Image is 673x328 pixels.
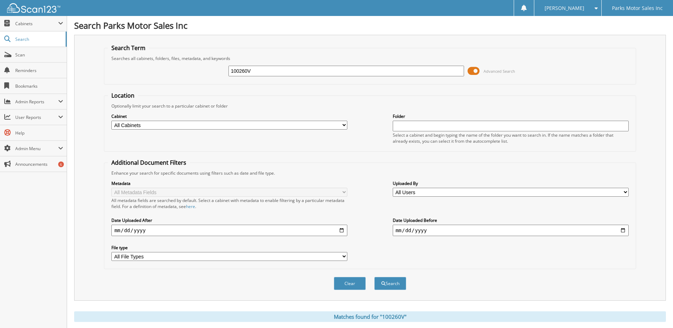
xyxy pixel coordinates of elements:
[612,6,663,10] span: Parks Motor Sales Inc
[111,180,347,186] label: Metadata
[15,83,63,89] span: Bookmarks
[108,55,632,61] div: Searches all cabinets, folders, files, metadata, and keywords
[545,6,584,10] span: [PERSON_NAME]
[74,311,666,322] div: Matches found for "100260V"
[111,217,347,223] label: Date Uploaded After
[393,225,629,236] input: end
[374,277,406,290] button: Search
[15,21,58,27] span: Cabinets
[111,225,347,236] input: start
[108,92,138,99] legend: Location
[58,162,64,167] div: 6
[15,36,62,42] span: Search
[186,203,195,209] a: here
[15,146,58,152] span: Admin Menu
[393,113,629,119] label: Folder
[74,20,666,31] h1: Search Parks Motor Sales Inc
[108,103,632,109] div: Optionally limit your search to a particular cabinet or folder
[334,277,366,290] button: Clear
[15,67,63,73] span: Reminders
[15,52,63,58] span: Scan
[108,44,149,52] legend: Search Term
[15,99,58,105] span: Admin Reports
[484,69,515,74] span: Advanced Search
[108,170,632,176] div: Enhance your search for specific documents using filters such as date and file type.
[15,114,58,120] span: User Reports
[108,159,190,166] legend: Additional Document Filters
[393,217,629,223] label: Date Uploaded Before
[393,180,629,186] label: Uploaded By
[15,161,63,167] span: Announcements
[7,3,60,13] img: scan123-logo-white.svg
[111,113,347,119] label: Cabinet
[111,245,347,251] label: File type
[15,130,63,136] span: Help
[393,132,629,144] div: Select a cabinet and begin typing the name of the folder you want to search in. If the name match...
[111,197,347,209] div: All metadata fields are searched by default. Select a cabinet with metadata to enable filtering b...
